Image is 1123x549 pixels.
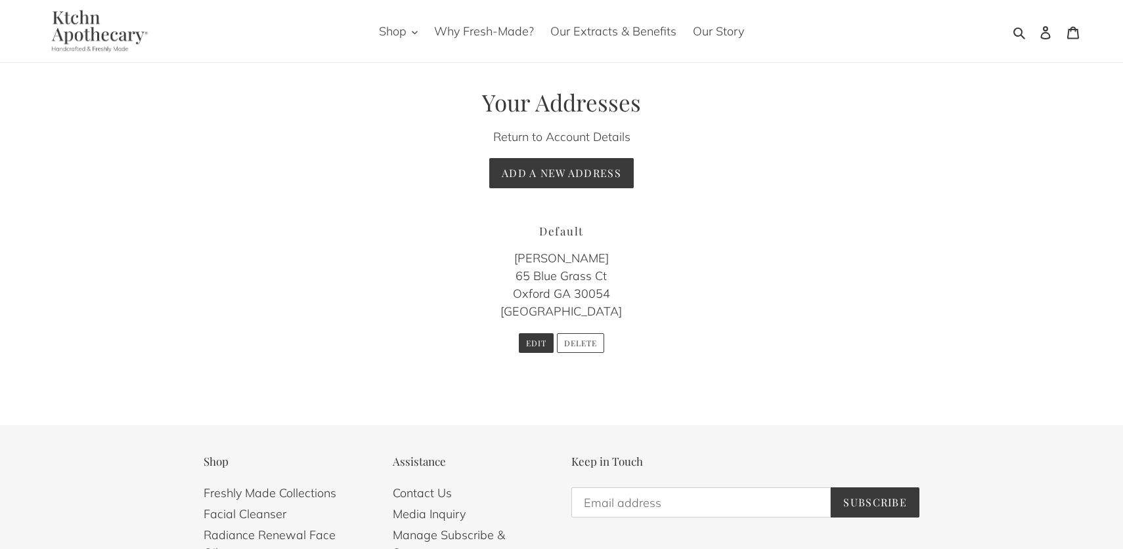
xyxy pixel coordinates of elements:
[571,487,831,518] input: Email address
[550,24,676,39] span: Our Extracts & Benefits
[519,333,554,353] button: Edit
[557,333,604,353] button: Delete
[326,224,797,237] h2: Default
[843,495,907,509] span: Subscribe
[393,455,552,468] p: Assistance
[393,485,452,500] a: Contact Us
[831,487,919,518] button: Subscribe
[571,455,919,468] p: Keep in Touch
[372,20,424,42] button: Shop
[204,89,919,116] h1: Your Addresses
[693,24,744,39] span: Our Story
[493,129,630,144] a: Return to Account Details
[379,24,407,39] span: Shop
[204,506,286,521] a: Facial Cleanser
[544,20,683,42] a: Our Extracts & Benefits
[204,455,373,468] p: Shop
[428,20,540,42] a: Why Fresh-Made?
[686,20,751,42] a: Our Story
[36,10,158,52] img: Ktchn Apothecary
[434,24,534,39] span: Why Fresh-Made?
[326,249,797,320] p: [PERSON_NAME] 65 Blue Grass Ct Oxford GA 30054 [GEOGRAPHIC_DATA]
[393,506,466,521] a: Media Inquiry
[204,485,336,500] a: Freshly Made Collections
[489,158,634,188] button: Add a New Address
